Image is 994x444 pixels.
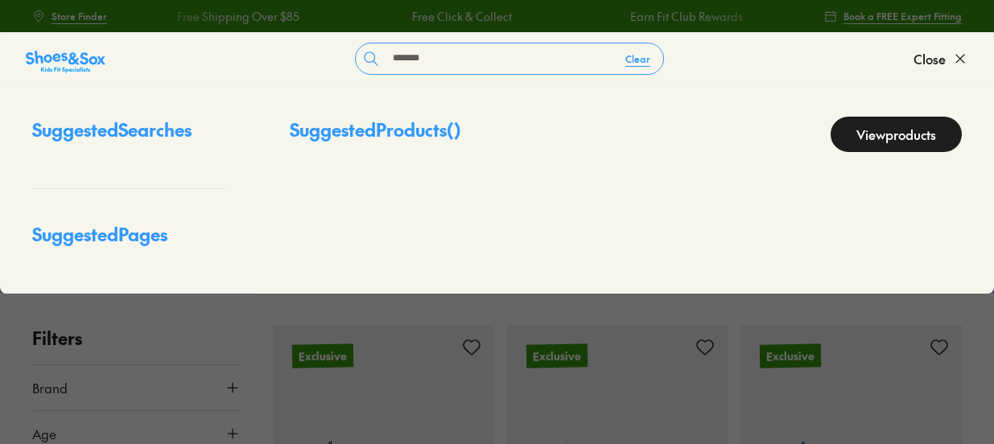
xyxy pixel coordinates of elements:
p: Filters [32,325,241,351]
a: Shoes &amp; Sox [26,46,105,72]
span: Store Finder [52,9,107,23]
p: Exclusive [292,343,353,368]
span: Book a FREE Expert Fitting [843,9,962,23]
a: Book a FREE Expert Fitting [824,2,962,31]
iframe: Gorgias live chat messenger [16,336,80,396]
span: ( ) [447,117,461,142]
a: Viewproducts [831,117,962,152]
span: Close [914,49,946,68]
p: Suggested Products [290,117,461,152]
a: Earn Fit Club Rewards [551,8,664,25]
a: Free Shipping Over $85 [98,8,221,25]
p: Suggested Searches [32,117,225,156]
p: Exclusive [760,343,821,368]
span: Age [32,424,56,443]
a: Free Click & Collect [333,8,433,25]
button: Brand [32,365,241,410]
a: Store Finder [32,2,107,31]
a: Free Shipping Over $85 [770,8,893,25]
img: SNS_Logo_Responsive.svg [26,49,105,75]
p: Exclusive [526,343,587,368]
p: Suggested Pages [32,221,225,261]
button: Clear [612,44,663,73]
button: Close [914,41,968,76]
